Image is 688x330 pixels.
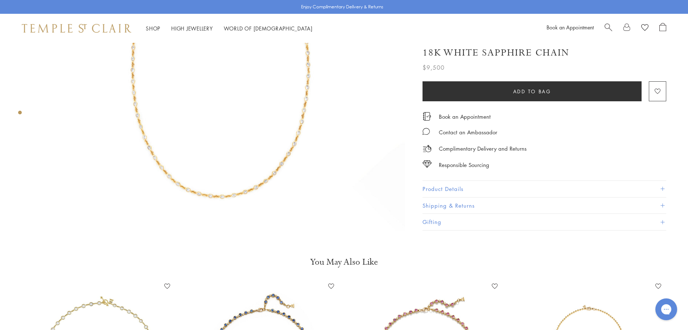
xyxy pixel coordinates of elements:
[301,3,383,11] p: Enjoy Complimentary Delivery & Returns
[423,112,431,121] img: icon_appointment.svg
[439,160,489,170] div: Responsible Sourcing
[423,46,569,59] h1: 18K White Sapphire Chain
[423,160,432,168] img: icon_sourcing.svg
[513,87,551,95] span: Add to bag
[423,128,430,135] img: MessageIcon-01_2.svg
[439,113,491,121] a: Book an Appointment
[224,25,313,32] a: World of [DEMOGRAPHIC_DATA]World of [DEMOGRAPHIC_DATA]
[547,24,594,31] a: Book an Appointment
[439,128,497,137] div: Contact an Ambassador
[146,25,160,32] a: ShopShop
[659,23,666,34] a: Open Shopping Bag
[29,256,659,268] h3: You May Also Like
[18,109,22,120] div: Product gallery navigation
[641,23,648,34] a: View Wishlist
[423,81,642,101] button: Add to bag
[423,144,432,153] img: icon_delivery.svg
[423,181,666,197] button: Product Details
[652,296,681,323] iframe: Gorgias live chat messenger
[423,63,445,72] span: $9,500
[439,144,527,153] p: Complimentary Delivery and Returns
[605,23,612,34] a: Search
[423,197,666,214] button: Shipping & Returns
[22,24,131,33] img: Temple St. Clair
[423,214,666,230] button: Gifting
[146,24,313,33] nav: Main navigation
[171,25,213,32] a: High JewelleryHigh Jewellery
